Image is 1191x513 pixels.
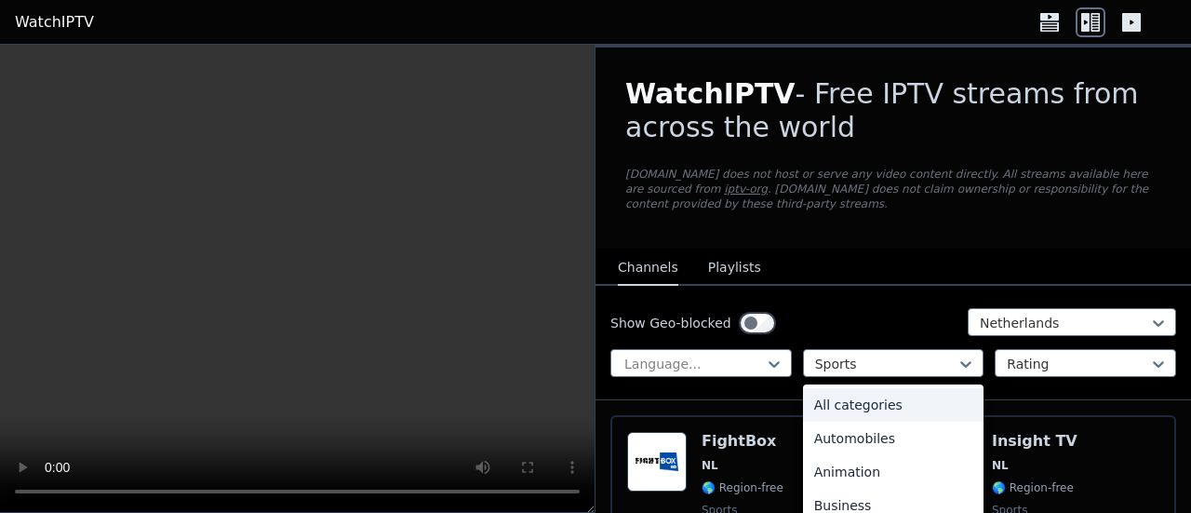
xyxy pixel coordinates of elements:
span: NL [992,458,1009,473]
h6: FightBox [702,432,783,451]
button: Channels [618,250,678,286]
h1: - Free IPTV streams from across the world [625,77,1161,144]
a: iptv-org [724,182,768,196]
label: Show Geo-blocked [610,314,731,332]
div: All categories [803,388,984,422]
span: WatchIPTV [625,77,796,110]
p: [DOMAIN_NAME] does not host or serve any video content directly. All streams available here are s... [625,167,1161,211]
button: Playlists [708,250,761,286]
div: Automobiles [803,422,984,455]
span: 🌎 Region-free [702,480,783,495]
a: WatchIPTV [15,11,94,34]
img: FightBox [627,432,687,492]
h6: Insight TV [992,432,1077,451]
span: 🌎 Region-free [992,480,1074,495]
div: Animation [803,455,984,489]
span: NL [702,458,718,473]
